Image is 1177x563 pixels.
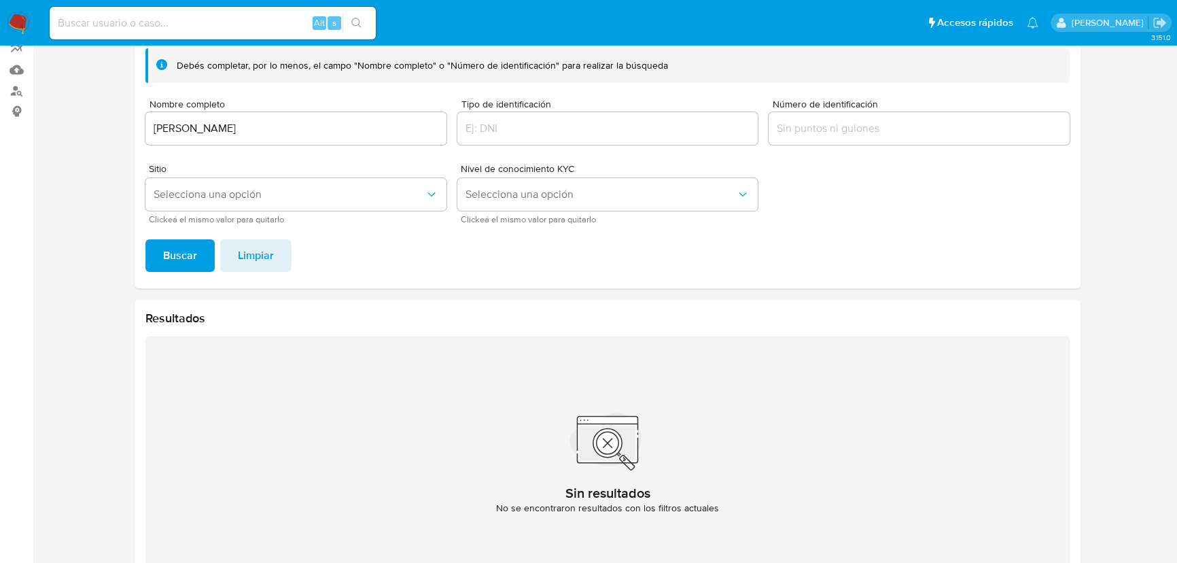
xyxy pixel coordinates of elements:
[342,14,370,33] button: search-icon
[1153,16,1167,30] a: Salir
[314,16,325,29] span: Alt
[1150,32,1170,43] span: 3.151.0
[1071,16,1148,29] p: erika.juarez@mercadolibre.com.mx
[50,14,376,32] input: Buscar usuario o caso...
[1027,17,1038,29] a: Notificaciones
[937,16,1013,30] span: Accesos rápidos
[332,16,336,29] span: s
